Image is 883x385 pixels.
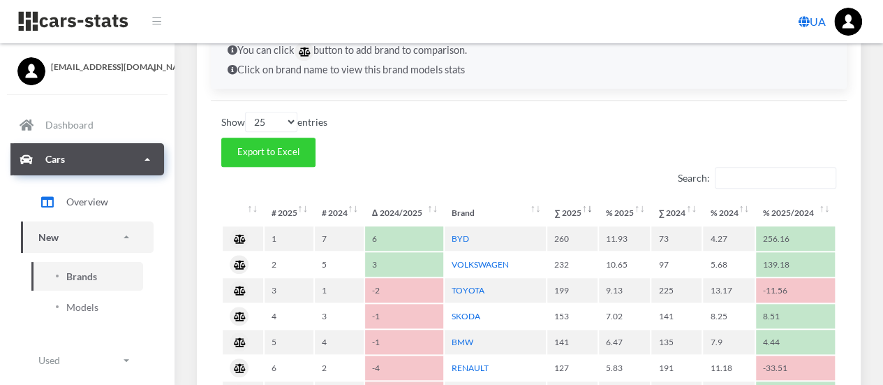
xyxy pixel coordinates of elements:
td: 141 [547,330,598,354]
th: Brand: activate to sort column ascending [445,201,546,225]
td: 127 [547,356,598,380]
td: 139.18 [756,252,835,277]
td: 73 [651,226,702,251]
td: 8.51 [756,304,835,328]
a: Used [21,344,154,376]
a: New [21,221,154,253]
td: 6.47 [599,330,650,354]
p: Dashboard [45,116,94,133]
button: Export to Excel [221,138,316,167]
div: You can click button to add brand to comparison. Click on brand name to view this brand models stats [211,32,847,89]
td: 4.44 [756,330,835,354]
a: UA [793,8,831,36]
img: ... [834,8,862,36]
span: [EMAIL_ADDRESS][DOMAIN_NAME] [51,61,157,73]
td: -33.51 [756,356,835,380]
td: -2 [365,278,443,303]
td: 141 [651,304,702,328]
span: Brands [66,269,97,284]
th: %&nbsp;2024: activate to sort column ascending [703,201,754,225]
td: 7 [315,226,364,251]
td: 5 [315,252,364,277]
td: 7.02 [599,304,650,328]
a: Models [31,293,143,321]
a: RENAULT [452,363,489,373]
img: navbar brand [17,10,129,32]
td: 5.83 [599,356,650,380]
td: 11.93 [599,226,650,251]
td: 3 [265,278,313,303]
a: Cars [10,143,164,175]
td: 11.18 [703,356,754,380]
td: 225 [651,278,702,303]
th: ∑&nbsp;2024: activate to sort column ascending [651,201,702,225]
td: 4 [265,304,313,328]
td: 191 [651,356,702,380]
a: [EMAIL_ADDRESS][DOMAIN_NAME] [17,57,157,73]
a: BYD [452,233,469,244]
th: #&nbsp;2025: activate to sort column ascending [265,201,313,225]
td: 4.27 [703,226,754,251]
td: 10.65 [599,252,650,277]
td: 260 [547,226,598,251]
th: Δ&nbsp;2024/2025: activate to sort column ascending [365,201,443,225]
input: Search: [715,167,836,189]
td: 13.17 [703,278,754,303]
td: 2 [315,356,364,380]
a: Brands [31,262,143,291]
td: -1 [365,330,443,354]
td: 256.16 [756,226,835,251]
td: -11.56 [756,278,835,303]
td: 199 [547,278,598,303]
span: Export to Excel [237,146,299,157]
td: 6 [265,356,313,380]
label: Search: [678,167,836,189]
a: Overview [21,184,154,219]
a: SKODA [452,311,480,321]
th: %&nbsp;2025/2024: activate to sort column ascending [756,201,835,225]
a: TOYOTA [452,285,484,296]
td: 5.68 [703,252,754,277]
a: VOLKSWAGEN [452,259,509,270]
span: Models [66,300,98,314]
td: 7.9 [703,330,754,354]
th: : activate to sort column ascending [223,201,263,225]
p: Used [38,351,60,369]
p: Cars [45,150,65,168]
td: 1 [265,226,313,251]
td: 4 [315,330,364,354]
td: 2 [265,252,313,277]
td: -1 [365,304,443,328]
td: 232 [547,252,598,277]
td: 97 [651,252,702,277]
td: 6 [365,226,443,251]
th: #&nbsp;2024: activate to sort column ascending [315,201,364,225]
a: BMW [452,337,473,347]
td: 1 [315,278,364,303]
td: 5 [265,330,313,354]
td: -4 [365,356,443,380]
th: ∑&nbsp;2025: activate to sort column ascending [547,201,598,225]
td: 8.25 [703,304,754,328]
select: Showentries [245,112,297,132]
td: 3 [365,252,443,277]
label: Show entries [221,112,327,132]
p: New [38,228,59,246]
span: Overview [66,194,108,209]
a: Dashboard [10,109,164,141]
td: 9.13 [599,278,650,303]
th: %&nbsp;2025: activate to sort column ascending [599,201,650,225]
td: 3 [315,304,364,328]
td: 135 [651,330,702,354]
td: 153 [547,304,598,328]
